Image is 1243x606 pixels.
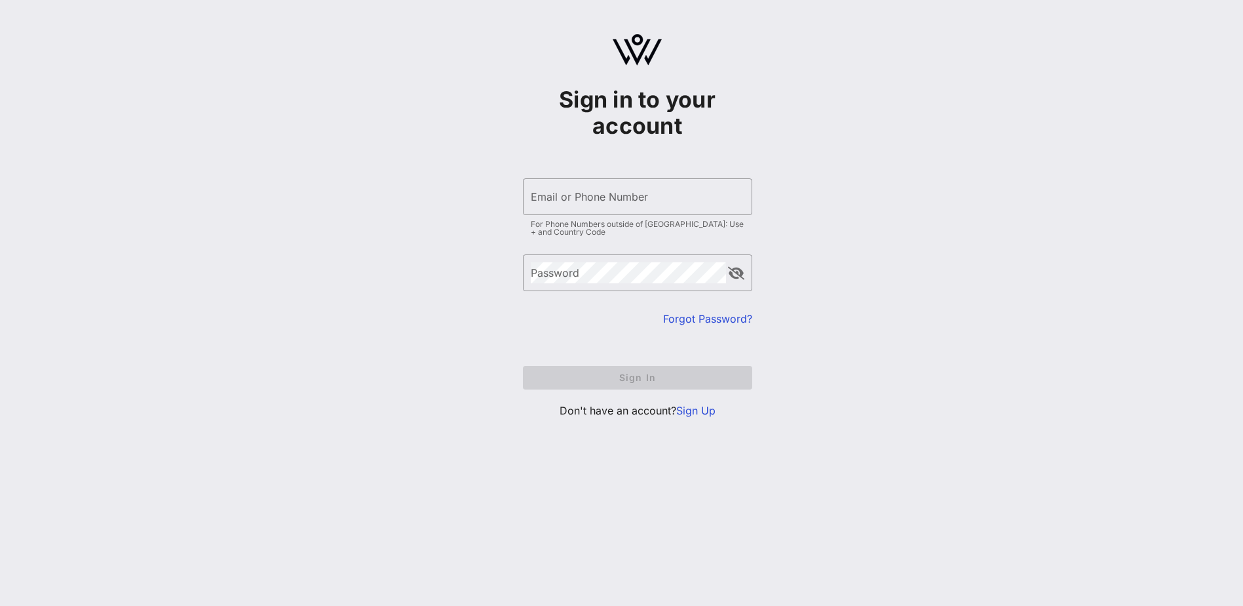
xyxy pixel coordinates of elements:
div: For Phone Numbers outside of [GEOGRAPHIC_DATA]: Use + and Country Code [531,220,744,236]
a: Sign Up [676,404,716,417]
button: append icon [728,267,744,280]
img: logo.svg [613,34,662,66]
a: Forgot Password? [663,312,752,325]
p: Don't have an account? [523,403,752,418]
h1: Sign in to your account [523,87,752,139]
